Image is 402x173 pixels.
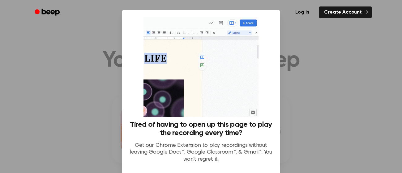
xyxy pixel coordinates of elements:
[129,121,273,137] h3: Tired of having to open up this page to play the recording every time?
[143,17,258,117] img: Beep extension in action
[129,142,273,163] p: Get our Chrome Extension to play recordings without leaving Google Docs™, Google Classroom™, & Gm...
[289,5,315,19] a: Log in
[30,6,65,19] a: Beep
[319,6,372,18] a: Create Account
